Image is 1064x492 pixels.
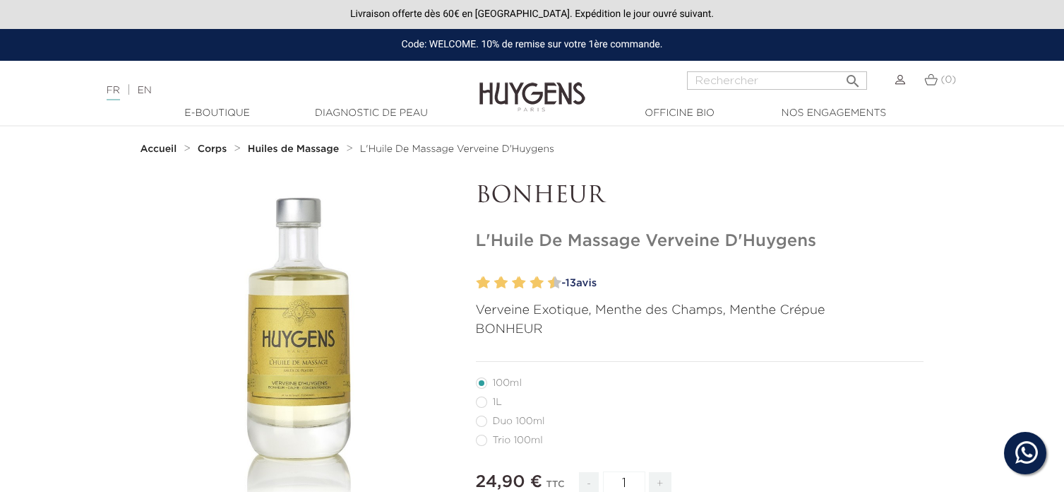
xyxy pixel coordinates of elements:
[609,106,751,121] a: Officine Bio
[844,69,861,86] i: 
[940,75,956,85] span: (0)
[476,435,560,446] label: Trio 100ml
[100,82,433,99] div: |
[107,86,120,100] a: FR
[515,273,526,293] label: 6
[545,273,550,293] label: 9
[141,144,177,154] strong: Accueil
[474,273,479,293] label: 1
[147,106,288,121] a: E-Boutique
[137,86,151,95] a: EN
[566,278,576,288] span: 13
[476,231,924,252] h1: L'Huile De Massage Verveine D'Huygens
[360,144,554,154] span: L'Huile De Massage Verveine D'Huygens
[479,59,585,114] img: Huygens
[509,273,514,293] label: 5
[533,273,544,293] label: 8
[491,273,496,293] label: 3
[476,416,562,427] label: Duo 100ml
[551,273,561,293] label: 10
[248,143,342,155] a: Huiles de Massage
[476,183,924,210] p: BONHEUR
[476,301,924,320] p: Verveine Exotique, Menthe des Champs, Menthe Crépue
[476,397,519,408] label: 1L
[479,273,490,293] label: 2
[476,377,539,389] label: 100ml
[497,273,508,293] label: 4
[476,474,543,491] span: 24,90 €
[141,143,180,155] a: Accueil
[527,273,532,293] label: 7
[198,143,230,155] a: Corps
[840,67,866,86] button: 
[198,144,227,154] strong: Corps
[763,106,904,121] a: Nos engagements
[476,320,924,339] p: BONHEUR
[360,143,554,155] a: L'Huile De Massage Verveine D'Huygens
[301,106,442,121] a: Diagnostic de peau
[557,273,924,294] a: -13avis
[687,71,867,90] input: Rechercher
[248,144,339,154] strong: Huiles de Massage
